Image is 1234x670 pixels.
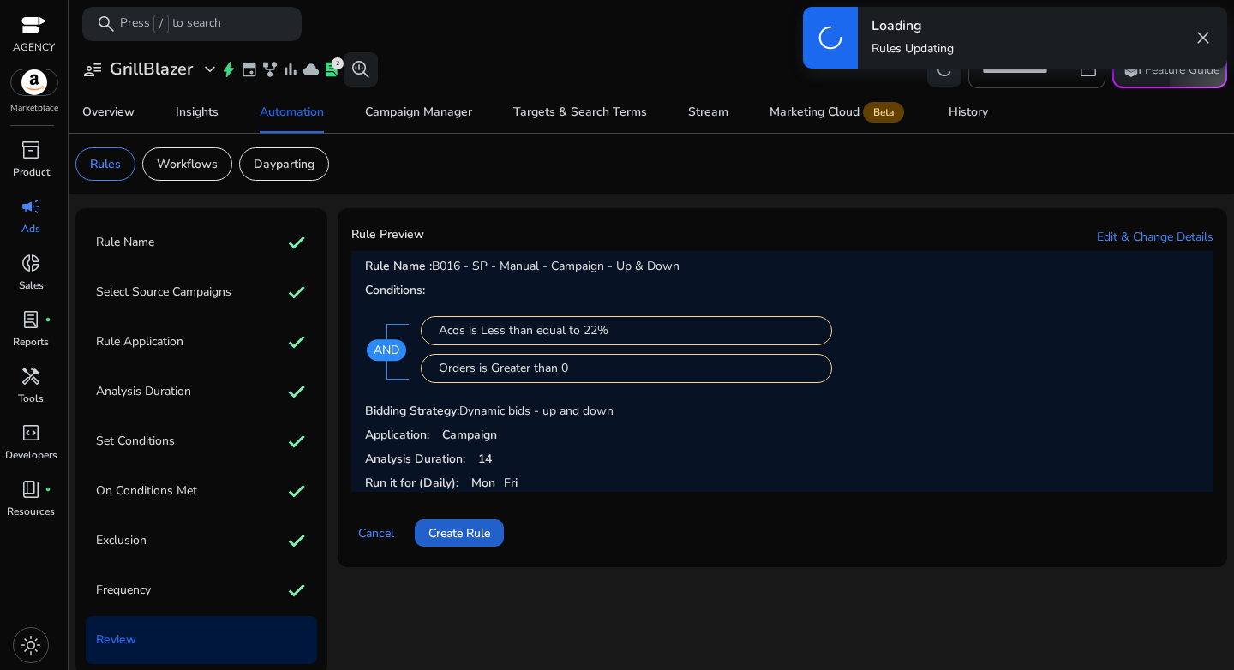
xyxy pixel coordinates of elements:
b: Application: [365,427,429,443]
p: Rules Updating [872,40,954,57]
div: Stream [688,106,728,118]
p: Conditions: [365,281,1200,299]
p: Analysis Duration [96,378,191,405]
div: Orders is Greater than [439,360,814,377]
h4: Loading [872,18,954,34]
div: Overview [82,106,135,118]
p: Tools [18,391,44,406]
span: fiber_manual_record [45,486,51,493]
p: Reports [13,334,49,350]
span: Create Rule [428,524,490,542]
span: B016 - SP - Manual - Campaign - Up & Down [432,258,680,274]
span: campaign [21,196,41,217]
span: lab_profile [21,309,41,330]
h3: GrillBlazer [110,59,193,80]
b: Mon [471,475,495,491]
span: Cancel [358,524,394,542]
p: Sales [19,278,44,293]
p: Dayparting [254,155,314,173]
span: Beta [863,102,904,123]
p: Press to search [120,15,221,33]
p: Developers [5,447,57,463]
p: Select Source Campaigns [96,278,231,306]
span: search [96,14,117,34]
mat-icon: check [286,428,307,455]
div: History [949,106,988,118]
div: Targets & Search Terms [513,106,647,118]
span: Rule Name : [365,258,432,274]
p: Workflows [157,155,218,173]
b: Analysis Duration: [365,451,465,467]
div: Automation [260,106,324,118]
span: inventory_2 [21,140,41,160]
span: search_insights [350,59,371,80]
p: Ads [21,221,40,236]
span: bar_chart [282,61,299,78]
p: Set Conditions [96,428,175,455]
p: Resources [7,504,55,519]
span: code_blocks [21,422,41,443]
mat-icon: check [286,527,307,554]
span: 22% [584,322,608,339]
span: expand_more [200,59,220,80]
mat-icon: check [286,328,307,356]
span: family_history [261,61,279,78]
mat-icon: check [286,229,307,256]
div: Marketing Cloud [770,105,908,119]
mat-icon: check [286,577,307,604]
span: 0 [561,360,568,377]
b: Campaign [442,427,497,443]
div: Acos is Less than equal to [439,322,814,339]
div: 2 [332,57,344,69]
span: refresh [934,59,955,80]
p: Rule Application [96,328,183,356]
span: lab_profile [323,61,340,78]
mat-icon: check [286,378,307,405]
p: On Conditions Met [96,477,197,505]
p: AND [367,339,406,361]
span: fiber_manual_record [45,316,51,323]
span: close [1193,27,1213,48]
p: Frequency [96,577,151,604]
p: Rule Name [96,229,154,256]
span: bolt [220,61,237,78]
mat-icon: check [286,278,307,306]
button: search_insights [344,52,378,87]
div: Campaign Manager [365,106,472,118]
span: cloud [303,61,320,78]
p: Marketplace [10,102,58,115]
p: Exclusion [96,527,147,554]
b: 14 [478,451,492,467]
span: progress_activity [812,20,848,56]
h5: Rule Preview [351,228,424,246]
span: light_mode [21,635,41,655]
b: Bidding Strategy: [365,403,459,419]
a: Edit & Change Details [1097,228,1213,246]
span: donut_small [21,253,41,273]
button: Create Rule [415,519,504,547]
mat-icon: check [286,477,307,505]
p: Review [96,626,136,654]
span: user_attributes [82,59,103,80]
p: Rules [90,155,121,173]
p: AGENCY [13,39,55,55]
span: book_4 [21,479,41,500]
b: Fri [504,475,518,491]
button: Cancel [351,519,401,547]
span: handyman [21,366,41,386]
span: school [1121,59,1141,80]
span: / [153,15,169,33]
div: Insights [176,106,219,118]
p: Product [13,165,50,180]
img: amazon.svg [11,69,57,95]
b: Run it for (Daily): [365,475,458,491]
span: event [241,61,258,78]
span: Dynamic bids - up and down [459,403,614,419]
